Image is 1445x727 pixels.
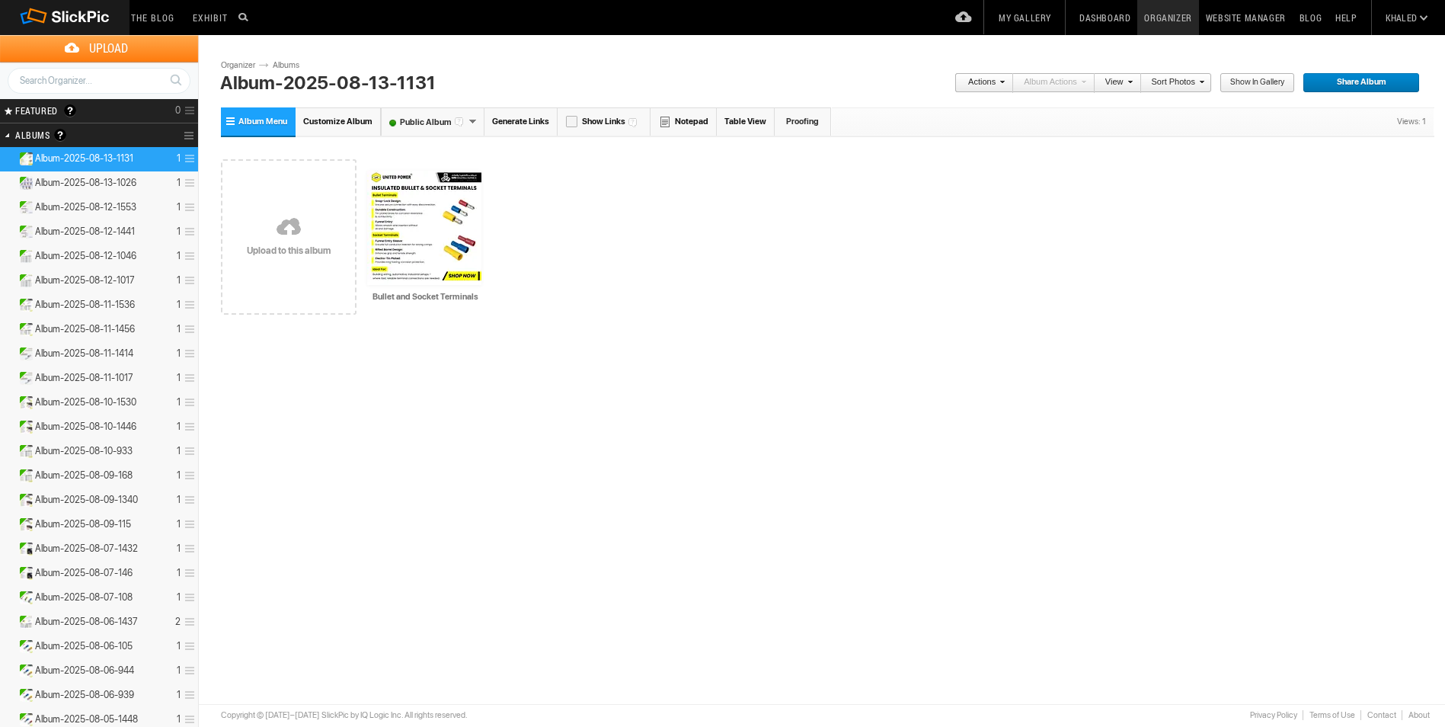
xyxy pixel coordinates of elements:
[1360,710,1402,720] a: Contact
[717,107,775,136] a: Table View
[238,117,287,127] span: Album Menu
[2,616,16,627] a: Expand
[35,323,135,335] span: Album-2025-08-11-1456
[161,67,190,93] a: Search
[2,152,16,164] a: Collapse
[1243,710,1303,720] a: Privacy Policy
[13,713,34,726] ins: Public Album
[13,567,34,580] ins: Public Album
[2,640,16,652] a: Expand
[236,8,254,26] input: Search photos on SlickPic...
[13,445,34,458] ins: Public Album
[2,713,16,725] a: Expand
[13,177,34,190] ins: Public Album
[35,177,136,189] span: Album-2025-08-13-1026
[35,152,133,165] span: Album-2025-08-13-1131
[13,201,34,214] ins: Public Album
[35,518,131,530] span: Album-2025-08-09-115
[13,616,34,629] ins: Public Album
[35,396,136,408] span: Album-2025-08-10-1530
[484,107,558,136] a: Generate Links
[2,543,16,554] a: Expand
[1303,710,1360,720] a: Terms of Use
[35,640,133,652] span: Album-2025-08-06-105
[2,665,16,676] a: Expand
[2,274,16,286] a: Expand
[2,323,16,335] a: Expand
[775,107,831,136] a: Proofing
[35,616,138,628] span: Album-2025-08-06-1437
[367,171,481,285] img: SM-UP-Insulated_Bullet_Socket_Connectors-v02.webp
[13,591,34,604] ins: Public Album
[35,445,133,457] span: Album-2025-08-10-933
[2,421,16,432] a: Expand
[2,177,16,188] a: Expand
[13,494,34,507] ins: Public Album
[13,250,34,263] ins: Public Album
[651,107,717,136] a: Notepad
[13,323,34,336] ins: Public Album
[13,274,34,287] ins: Public Album
[8,68,190,94] input: Search Organizer...
[13,372,34,385] ins: Public Album
[1303,73,1409,93] span: Share Album
[1389,108,1434,136] div: Views: 1
[1220,73,1295,93] a: Show in Gallery
[2,372,16,383] a: Expand
[13,665,34,677] ins: Public Album
[1220,73,1284,93] span: Show in Gallery
[2,299,16,310] a: Expand
[35,591,133,604] span: Album-2025-08-07-108
[558,107,651,136] a: Show Links
[382,117,468,127] font: Public Album
[2,494,16,505] a: Expand
[367,290,483,303] input: Bullet and Socket Terminals
[35,421,136,433] span: Album-2025-08-10-1446
[13,347,34,360] ins: Public Album
[35,689,134,701] span: Album-2025-08-06-939
[13,421,34,434] ins: Public Album
[2,469,16,481] a: Expand
[35,713,138,725] span: Album-2025-08-05-1448
[35,494,138,506] span: Album-2025-08-09-1340
[1095,73,1133,93] a: View
[13,518,34,531] ins: Public Album
[13,640,34,653] ins: Public Album
[13,299,34,312] ins: Public Album
[13,689,34,702] ins: Public Album
[2,518,16,530] a: Expand
[11,104,58,117] span: FEATURED
[35,274,135,287] span: Album-2025-08-12-1017
[1402,710,1430,720] a: About
[1141,73,1204,93] a: Sort Photos
[2,689,16,700] a: Expand
[35,201,136,213] span: Album-2025-08-12-1553
[35,543,138,555] span: Album-2025-08-07-1432
[2,396,16,408] a: Expand
[35,469,133,482] span: Album-2025-08-09-168
[303,117,372,127] span: Customize Album
[35,567,133,579] span: Album-2025-08-07-146
[35,250,136,262] span: Album-2025-08-12-1046
[35,226,135,238] span: Album-2025-08-12-1441
[2,226,16,237] a: Expand
[13,226,34,239] ins: Public Album
[35,665,134,677] span: Album-2025-08-06-944
[2,567,16,578] a: Expand
[221,709,468,722] div: Copyright © [DATE]–[DATE] SlickPic by IQ Logic Inc. All rights reserved.
[15,123,143,147] h2: Albums
[35,299,135,311] span: Album-2025-08-11-1536
[2,201,16,213] a: Expand
[35,372,133,384] span: Album-2025-08-11-1017
[35,347,133,360] span: Album-2025-08-11-1414
[269,59,315,72] a: Albums
[13,396,34,409] ins: Public Album
[2,591,16,603] a: Expand
[13,469,34,482] ins: Public Album
[18,35,198,62] span: Upload
[13,543,34,556] ins: Public Album
[2,445,16,456] a: Expand
[2,347,16,359] a: Expand
[1013,73,1086,93] a: Album Actions
[954,73,1005,93] a: Actions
